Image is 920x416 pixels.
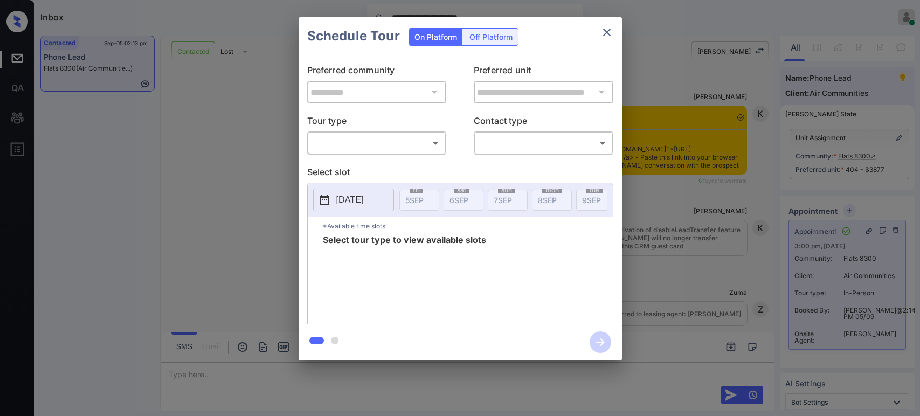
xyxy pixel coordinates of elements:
[313,189,394,211] button: [DATE]
[596,22,618,43] button: close
[323,217,613,235] p: *Available time slots
[474,114,613,131] p: Contact type
[336,193,364,206] p: [DATE]
[464,29,518,45] div: Off Platform
[307,114,447,131] p: Tour type
[307,165,613,183] p: Select slot
[299,17,409,55] h2: Schedule Tour
[409,29,462,45] div: On Platform
[323,235,486,322] span: Select tour type to view available slots
[474,64,613,81] p: Preferred unit
[307,64,447,81] p: Preferred community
